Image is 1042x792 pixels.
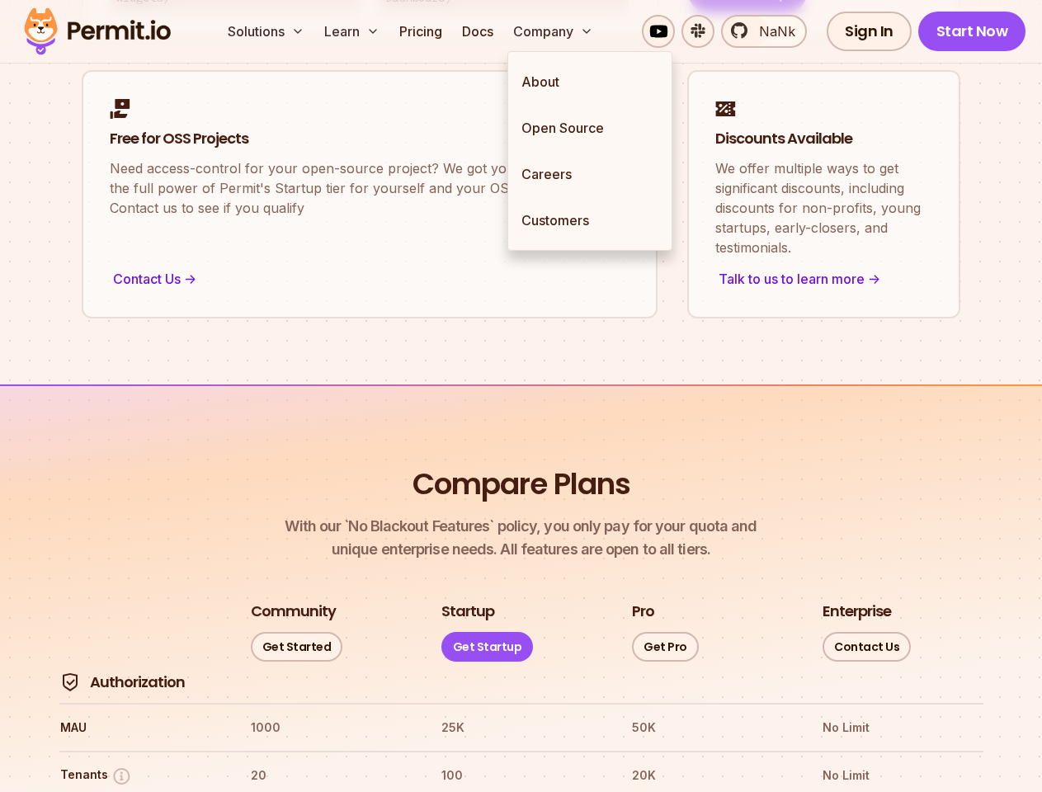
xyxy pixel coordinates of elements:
a: Get Startup [441,632,534,662]
span: NaNk [749,21,795,41]
h3: Pro [632,601,654,622]
th: No Limit [822,762,983,789]
p: We offer multiple ways to get significant discounts, including discounts for non-profits, young s... [715,158,932,257]
button: Learn [318,15,386,48]
button: Tenants [60,766,132,786]
button: Company [507,15,600,48]
th: No Limit [822,714,983,741]
a: Get Pro [632,632,699,662]
th: 100 [441,762,601,789]
span: -> [184,269,196,289]
div: Talk to us to learn more [715,267,932,290]
th: 20K [631,762,792,789]
a: Docs [455,15,500,48]
h3: Startup [441,601,494,622]
th: 20 [250,762,411,789]
th: 1000 [250,714,411,741]
a: Free for OSS ProjectsNeed access-control for your open-source project? We got you covered! Enjoy ... [82,70,658,319]
p: unique enterprise needs. All features are open to all tiers. [285,515,757,561]
h2: Compare Plans [413,464,630,505]
div: Contact Us [110,267,629,290]
h2: Free for OSS Projects [110,129,629,149]
span: -> [868,269,880,289]
a: Start Now [918,12,1026,51]
a: About [508,59,672,105]
th: 50K [631,714,792,741]
a: Pricing [393,15,449,48]
th: 25K [441,714,601,741]
p: Need access-control for your open-source project? We got you covered! Enjoy the full power of Per... [110,158,629,218]
img: Authorization [60,672,80,692]
th: MAU [59,714,220,741]
a: Open Source [508,105,672,151]
h3: Community [251,601,336,622]
a: NaNk [721,15,807,48]
a: Discounts AvailableWe offer multiple ways to get significant discounts, including discounts for n... [687,70,960,319]
h3: Enterprise [823,601,891,622]
a: Customers [508,197,672,243]
button: Solutions [221,15,311,48]
a: Sign In [827,12,912,51]
a: Careers [508,151,672,197]
h4: Authorization [90,672,185,693]
img: Permit logo [17,3,178,59]
span: With our `No Blackout Features` policy, you only pay for your quota and [285,515,757,538]
h2: Discounts Available [715,129,932,149]
a: Get Started [251,632,343,662]
a: Contact Us [823,632,911,662]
